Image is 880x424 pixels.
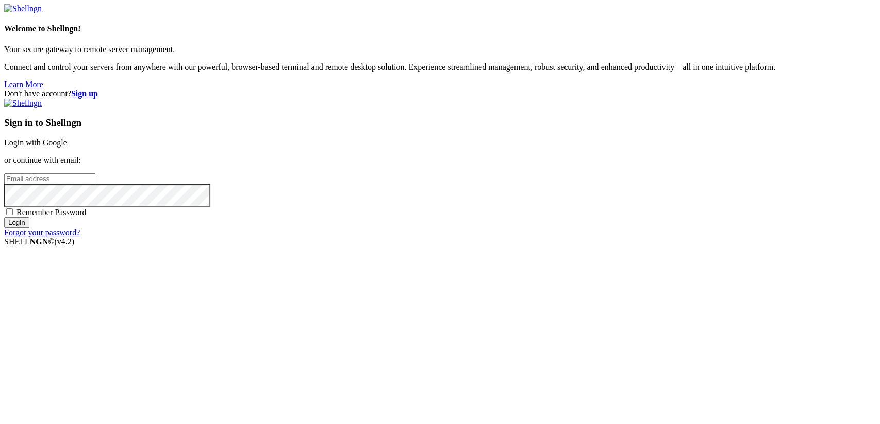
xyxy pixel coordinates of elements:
b: NGN [30,237,48,246]
h4: Welcome to Shellngn! [4,24,876,34]
span: 4.2.0 [55,237,75,246]
span: Remember Password [16,208,87,217]
p: or continue with email: [4,156,876,165]
input: Email address [4,173,95,184]
a: Learn More [4,80,43,89]
input: Login [4,217,29,228]
h3: Sign in to Shellngn [4,117,876,128]
a: Login with Google [4,138,67,147]
a: Sign up [71,89,98,98]
a: Forgot your password? [4,228,80,237]
div: Don't have account? [4,89,876,99]
span: SHELL © [4,237,74,246]
input: Remember Password [6,208,13,215]
img: Shellngn [4,99,42,108]
img: Shellngn [4,4,42,13]
p: Your secure gateway to remote server management. [4,45,876,54]
p: Connect and control your servers from anywhere with our powerful, browser-based terminal and remo... [4,62,876,72]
